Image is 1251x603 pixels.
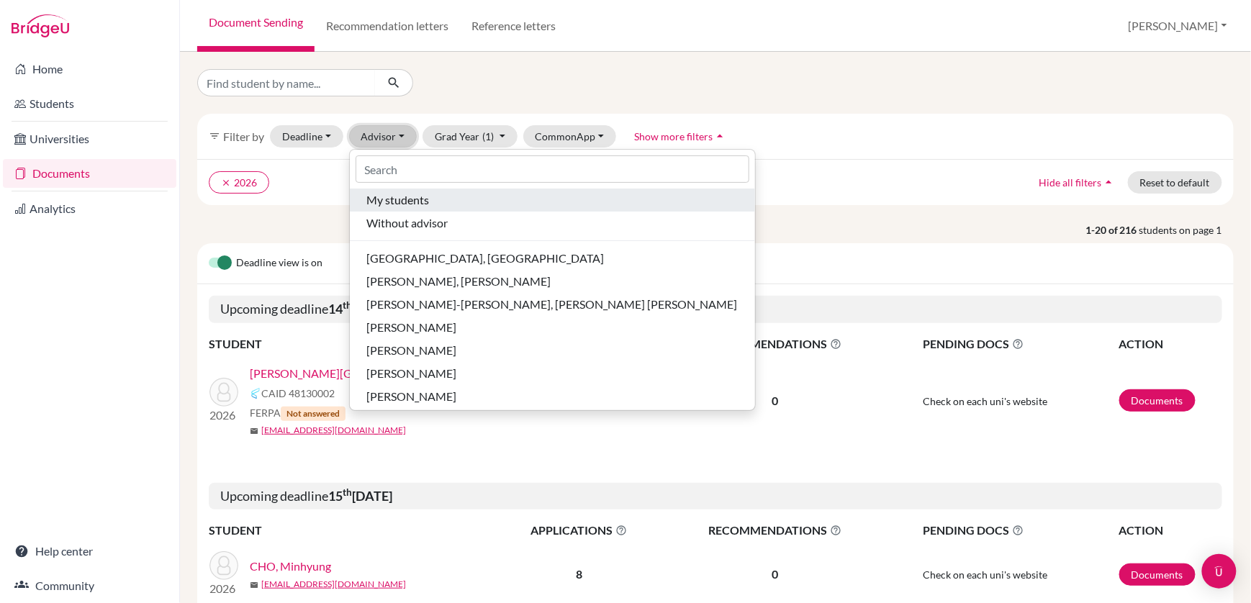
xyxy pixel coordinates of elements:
button: [PERSON_NAME] [1122,12,1234,40]
span: [GEOGRAPHIC_DATA], [GEOGRAPHIC_DATA] [367,250,605,267]
a: Documents [3,159,176,188]
span: Hide all filters [1039,176,1101,189]
span: CAID 48130002 [261,386,335,401]
i: filter_list [209,130,220,142]
sup: th [343,486,352,498]
span: [PERSON_NAME], [PERSON_NAME] [367,273,551,290]
button: [PERSON_NAME]-[PERSON_NAME], [PERSON_NAME] [PERSON_NAME] [350,293,755,316]
img: Common App logo [250,388,261,399]
strong: 1-20 of 216 [1085,222,1139,237]
span: [PERSON_NAME] [367,319,457,336]
button: clear2026 [209,171,269,194]
img: ZHU, Jinyang [209,378,238,407]
div: Advisor [349,149,756,411]
p: 0 [662,392,888,409]
img: Bridge-U [12,14,69,37]
h5: Upcoming deadline [209,296,1222,323]
button: [GEOGRAPHIC_DATA], [GEOGRAPHIC_DATA] [350,247,755,270]
button: Hide all filtersarrow_drop_up [1026,171,1128,194]
i: clear [221,178,231,188]
button: [PERSON_NAME] [350,339,755,362]
b: 8 [576,567,582,581]
span: Check on each uni's website [923,395,1047,407]
span: RECOMMENDATIONS [662,522,888,539]
span: APPLICATIONS [497,522,661,539]
img: CHO, Minhyung [209,551,238,580]
span: Filter by [223,130,264,143]
span: [PERSON_NAME]-[PERSON_NAME], [PERSON_NAME] [PERSON_NAME] [367,296,738,313]
th: ACTION [1119,521,1222,540]
span: Not answered [281,407,346,421]
span: Check on each uni's website [923,568,1047,581]
p: 2026 [209,580,238,597]
span: Without advisor [367,214,448,232]
p: 2026 [209,407,238,424]
span: Deadline view is on [236,255,322,272]
button: [PERSON_NAME], [PERSON_NAME] [350,270,755,293]
span: [PERSON_NAME] [367,342,457,359]
a: Documents [1119,563,1196,586]
a: Documents [1119,389,1196,412]
input: Find student by name... [197,69,376,96]
a: Help center [3,537,176,566]
a: [EMAIL_ADDRESS][DOMAIN_NAME] [261,424,406,437]
i: arrow_drop_up [1101,175,1116,189]
a: Community [3,571,176,600]
span: FERPA [250,405,346,421]
a: [EMAIL_ADDRESS][DOMAIN_NAME] [261,578,406,591]
button: Advisor [349,125,417,148]
span: My students [367,191,430,209]
b: 15 [DATE] [328,488,392,504]
p: 0 [662,566,888,583]
a: CHO, Minhyung [250,558,331,575]
button: Reset to default [1128,171,1222,194]
span: PENDING DOCS [923,522,1118,539]
th: STUDENT [209,521,497,540]
span: mail [250,581,258,589]
i: arrow_drop_up [713,129,727,143]
b: 14 [DATE] [328,301,392,317]
a: Students [3,89,176,118]
span: [PERSON_NAME] [367,365,457,382]
input: Search [356,155,749,183]
a: [PERSON_NAME][GEOGRAPHIC_DATA] [250,365,456,382]
th: ACTION [1119,335,1222,353]
button: [PERSON_NAME] [350,385,755,408]
button: Show more filtersarrow_drop_up [622,125,739,148]
span: mail [250,427,258,435]
button: My students [350,189,755,212]
button: CommonApp [523,125,617,148]
span: RECOMMENDATIONS [662,335,888,353]
a: Home [3,55,176,83]
button: Deadline [270,125,343,148]
div: Open Intercom Messenger [1202,554,1237,589]
span: [PERSON_NAME] [367,388,457,405]
a: Universities [3,124,176,153]
button: Without advisor [350,212,755,235]
button: Grad Year(1) [423,125,518,148]
button: [PERSON_NAME] [350,362,755,385]
th: STUDENT [209,335,497,353]
button: [PERSON_NAME] [350,316,755,339]
sup: th [343,299,352,311]
span: Show more filters [634,130,713,142]
a: Analytics [3,194,176,223]
span: (1) [482,130,494,142]
span: students on page 1 [1139,222,1234,237]
h5: Upcoming deadline [209,483,1222,510]
span: PENDING DOCS [923,335,1118,353]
